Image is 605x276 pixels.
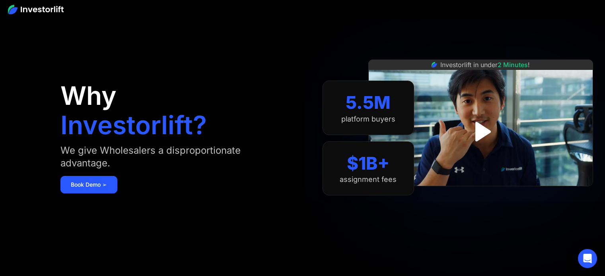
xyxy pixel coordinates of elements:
div: Investorlift in under ! [440,60,530,69]
div: assignment fees [340,175,397,184]
a: Book Demo ➢ [60,176,117,193]
span: 2 Minutes [498,61,528,69]
div: 5.5M [346,92,391,113]
a: open lightbox [463,114,498,149]
div: We give Wholesalers a disproportionate advantage. [60,144,279,170]
div: Open Intercom Messenger [578,249,597,268]
h1: Investorlift? [60,112,207,138]
iframe: Customer reviews powered by Trustpilot [421,190,540,200]
h1: Why [60,83,117,108]
div: platform buyers [341,115,395,124]
div: $1B+ [347,153,389,174]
